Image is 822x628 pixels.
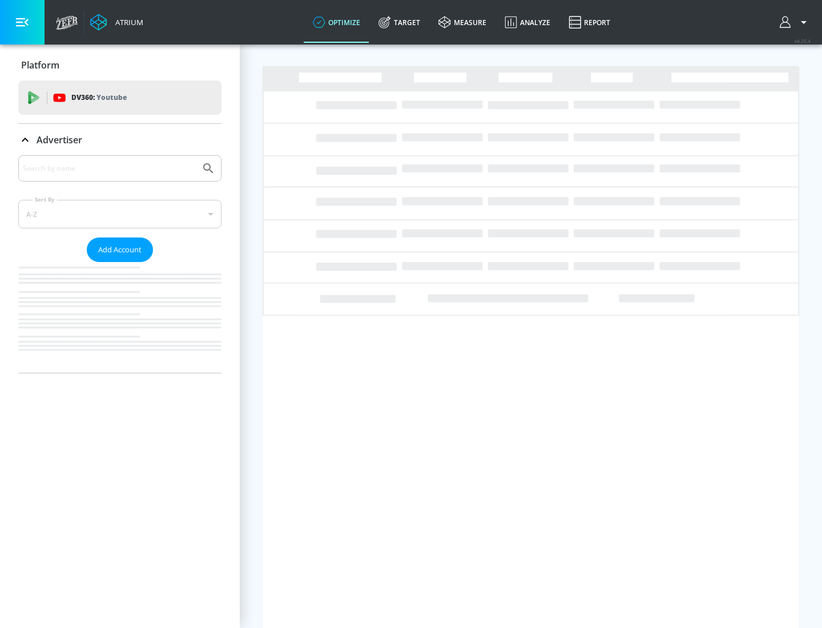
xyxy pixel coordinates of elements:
div: Advertiser [18,124,221,156]
a: measure [429,2,495,43]
div: Platform [18,49,221,81]
span: Add Account [98,243,142,256]
div: Advertiser [18,155,221,373]
div: Atrium [111,17,143,27]
label: Sort By [33,196,57,203]
a: Analyze [495,2,559,43]
p: Advertiser [37,134,82,146]
div: DV360: Youtube [18,80,221,115]
a: Atrium [90,14,143,31]
span: v 4.25.4 [795,38,811,44]
p: Platform [21,59,59,71]
p: DV360: [71,91,127,104]
button: Add Account [87,237,153,262]
a: Target [369,2,429,43]
a: Report [559,2,619,43]
a: optimize [304,2,369,43]
input: Search by name [23,161,196,176]
p: Youtube [96,91,127,103]
nav: list of Advertiser [18,262,221,373]
div: A-Z [18,200,221,228]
